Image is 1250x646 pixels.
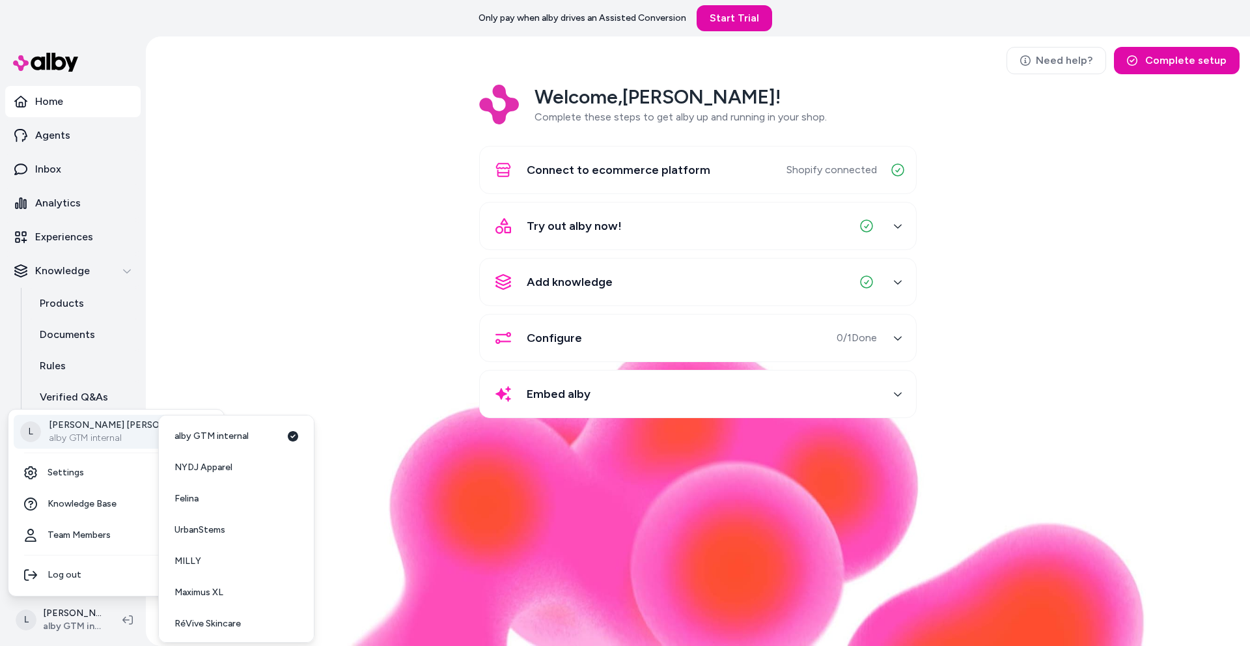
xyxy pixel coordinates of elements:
[14,457,219,488] a: Settings
[174,492,199,505] span: Felina
[174,555,201,568] span: MILLY
[49,419,202,432] p: [PERSON_NAME] [PERSON_NAME]
[48,498,117,511] span: Knowledge Base
[49,432,202,445] p: alby GTM internal
[174,617,241,630] span: RéVive Skincare
[14,559,219,591] div: Log out
[174,461,232,474] span: NYDJ Apparel
[174,586,223,599] span: Maximus XL
[14,520,219,551] a: Team Members
[20,421,41,442] span: L
[174,430,249,443] span: alby GTM internal
[174,524,225,537] span: UrbanStems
